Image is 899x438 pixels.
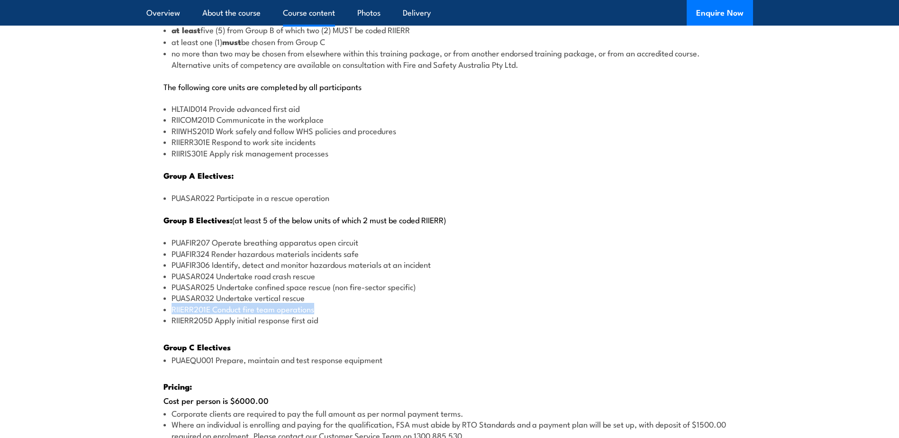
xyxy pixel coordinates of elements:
li: PUASAR022 Participate in a rescue operation [163,192,736,203]
li: RIIWHS201D Work safely and follow WHS policies and procedures [163,125,736,136]
li: PUASAR032 Undertake vertical rescue [163,292,736,303]
strong: Group B Electives: [163,214,232,226]
li: Corporate clients are required to pay the full amount as per normal payment terms. [163,408,736,419]
li: no more than two may be chosen from elsewhere within this training package, or from another endor... [163,47,736,70]
strong: Pricing: [163,380,192,392]
li: RIIERR301E Respond to work site incidents [163,136,736,147]
li: PUAFIR306 Identify, detect and monitor hazardous materials at an incident [163,259,736,270]
li: PUAFIR324 Render hazardous materials incidents safe [163,248,736,259]
strong: must [222,36,241,48]
strong: Group C Electives [163,341,231,353]
li: PUAEQU001 Prepare, maintain and test response equipment [163,354,736,365]
li: PUASAR024 Undertake road crash rescue [163,270,736,281]
li: HLTAID014 Provide advanced first aid [163,103,736,114]
strong: at least [172,24,200,36]
li: RIIERR201E Conduct fire team operations [163,303,736,314]
li: RIIRIS301E Apply risk management processes [163,147,736,158]
li: RIIERR205D Apply initial response first aid [163,314,736,325]
li: five (5) from Group B of which two (2) MUST be coded RIIERR [163,24,736,36]
strong: Group A Electives: [163,169,234,182]
p: The following core units are completed by all participants [163,82,736,91]
li: RIICOM201D Communicate in the workplace [163,114,736,125]
li: PUAFIR207 Operate breathing apparatus open circuit [163,237,736,247]
li: at least one (1) be chosen from Group C [163,36,736,47]
p: (at least 5 of the below units of which 2 must be coded RIIERR) [163,215,736,225]
li: PUASAR025 Undertake confined space rescue (non fire-sector specific) [163,281,736,292]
